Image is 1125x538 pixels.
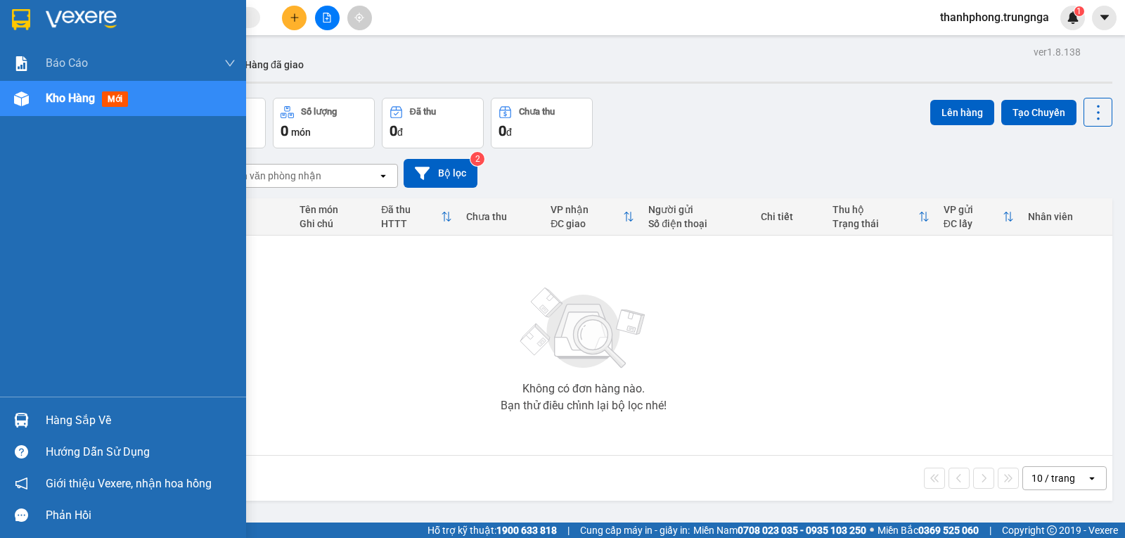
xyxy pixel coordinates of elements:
span: notification [15,477,28,490]
div: Hướng dẫn sử dụng [46,442,236,463]
div: Đã thu [410,107,436,117]
button: caret-down [1092,6,1117,30]
img: svg+xml;base64,PHN2ZyBjbGFzcz0ibGlzdC1wbHVnX19zdmciIHhtbG5zPSJodHRwOi8vd3d3LnczLm9yZy8yMDAwL3N2Zy... [513,279,654,378]
span: món [291,127,311,138]
span: file-add [322,13,332,23]
div: ĐC giao [551,218,623,229]
div: VP nhận [551,204,623,215]
span: Miền Bắc [877,523,979,538]
sup: 1 [1074,6,1084,16]
span: aim [354,13,364,23]
span: 0 [390,122,397,139]
div: Người gửi [648,204,747,215]
img: warehouse-icon [14,91,29,106]
span: down [224,58,236,69]
span: 0 [499,122,506,139]
span: message [15,508,28,522]
img: solution-icon [14,56,29,71]
div: Chưa thu [466,211,536,222]
svg: open [378,170,389,181]
th: Toggle SortBy [937,198,1021,236]
button: Bộ lọc [404,159,477,188]
span: Kho hàng [46,91,95,105]
div: Chưa thu [519,107,555,117]
th: Toggle SortBy [374,198,459,236]
span: 1 [1076,6,1081,16]
span: question-circle [15,445,28,459]
button: plus [282,6,307,30]
span: | [989,523,991,538]
strong: 0708 023 035 - 0935 103 250 [738,525,866,536]
div: 10 / trang [1031,471,1075,485]
div: ver 1.8.138 [1034,44,1081,60]
span: ⚪️ [870,527,874,533]
th: Toggle SortBy [825,198,936,236]
div: HTTT [381,218,441,229]
img: warehouse-icon [14,413,29,428]
button: Chưa thu0đ [491,98,593,148]
span: caret-down [1098,11,1111,24]
span: Miền Nam [693,523,866,538]
button: Hàng đã giao [233,48,315,82]
strong: 0369 525 060 [918,525,979,536]
span: đ [397,127,403,138]
span: Cung cấp máy in - giấy in: [580,523,690,538]
button: aim [347,6,372,30]
div: Chọn văn phòng nhận [224,169,321,183]
div: VP gửi [944,204,1003,215]
th: Toggle SortBy [544,198,641,236]
span: Hỗ trợ kỹ thuật: [427,523,557,538]
sup: 2 [470,152,484,166]
button: Số lượng0món [273,98,375,148]
span: Báo cáo [46,54,88,72]
div: Không có đơn hàng nào. [522,383,645,395]
span: mới [102,91,128,107]
span: copyright [1047,525,1057,535]
div: Thu hộ [832,204,918,215]
div: Số lượng [301,107,337,117]
span: plus [290,13,300,23]
img: logo-vxr [12,9,30,30]
button: Tạo Chuyến [1001,100,1076,125]
button: Lên hàng [930,100,994,125]
div: Đã thu [381,204,441,215]
div: ĐC lấy [944,218,1003,229]
div: Số điện thoại [648,218,747,229]
span: 0 [281,122,288,139]
span: | [567,523,570,538]
div: Trạng thái [832,218,918,229]
button: Đã thu0đ [382,98,484,148]
span: thanhphong.trungnga [929,8,1060,26]
span: Giới thiệu Vexere, nhận hoa hồng [46,475,212,492]
button: file-add [315,6,340,30]
svg: open [1086,473,1098,484]
div: Tên món [300,204,367,215]
strong: 1900 633 818 [496,525,557,536]
div: Ghi chú [300,218,367,229]
img: icon-new-feature [1067,11,1079,24]
div: Nhân viên [1028,211,1105,222]
div: Phản hồi [46,505,236,526]
span: đ [506,127,512,138]
div: Hàng sắp về [46,410,236,431]
div: Chi tiết [761,211,818,222]
div: Bạn thử điều chỉnh lại bộ lọc nhé! [501,400,667,411]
